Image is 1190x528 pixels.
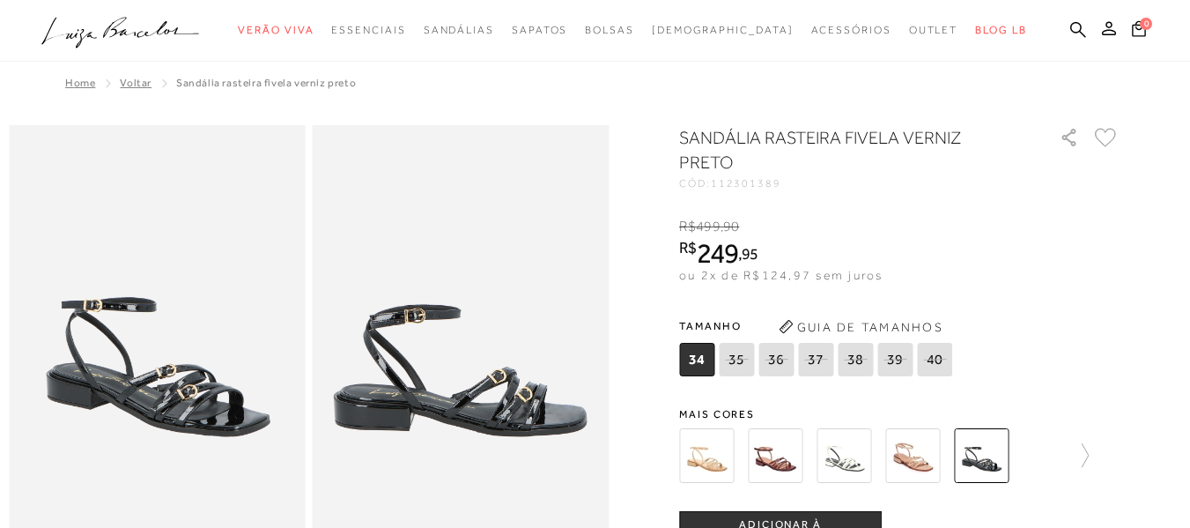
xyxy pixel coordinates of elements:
img: Sandália rasteira fivela verniz nata [885,428,940,483]
a: noSubCategoriesText [424,14,494,47]
span: BLOG LB [975,24,1026,36]
div: CÓD: [679,178,1031,189]
span: Bolsas [585,24,634,36]
span: 34 [679,343,714,376]
button: 0 [1127,19,1151,43]
span: 38 [838,343,873,376]
h1: SANDÁLIA RASTEIRA FIVELA VERNIZ PRETO [679,125,1009,175]
span: SANDÁLIA RASTEIRA FIVELA VERNIZ PRETO [176,77,356,89]
span: Acessórios [811,24,891,36]
span: Verão Viva [238,24,314,36]
span: Mais cores [679,409,1120,420]
a: BLOG LB [975,14,1026,47]
span: 39 [877,343,913,376]
span: 35 [719,343,754,376]
img: SANDÁLIA RASTEIRA FIVELA VERNIZ GELO [817,428,871,483]
span: 249 [697,237,738,269]
a: Home [65,77,95,89]
span: 499 [696,219,720,234]
a: noSubCategoriesText [909,14,958,47]
span: 0 [1140,18,1152,30]
span: Essenciais [331,24,405,36]
a: noSubCategoriesText [585,14,634,47]
a: noSubCategoriesText [331,14,405,47]
span: 40 [917,343,952,376]
i: R$ [679,240,697,256]
img: SANDÁLIA RASTEIRA FIVELA VERNIZ BEGE ARGILA [679,428,734,483]
span: 37 [798,343,833,376]
span: Sapatos [512,24,567,36]
button: Guia de Tamanhos [772,313,949,341]
span: [DEMOGRAPHIC_DATA] [652,24,794,36]
span: 112301389 [711,177,781,190]
span: 90 [723,219,739,234]
span: Tamanho [679,313,957,339]
a: noSubCategoriesText [238,14,314,47]
i: R$ [679,219,696,234]
span: Outlet [909,24,958,36]
span: Sandálias [424,24,494,36]
a: noSubCategoriesText [811,14,891,47]
span: ou 2x de R$124,97 sem juros [679,268,883,282]
span: 36 [758,343,794,376]
a: noSubCategoriesText [652,14,794,47]
a: Voltar [120,77,152,89]
span: 95 [742,244,758,263]
a: noSubCategoriesText [512,14,567,47]
i: , [738,246,758,262]
img: SANDÁLIA RASTEIRA FIVELA VERNIZ GANACHE [748,428,802,483]
i: , [721,219,740,234]
img: SANDÁLIA RASTEIRA FIVELA VERNIZ PRETO [954,428,1009,483]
